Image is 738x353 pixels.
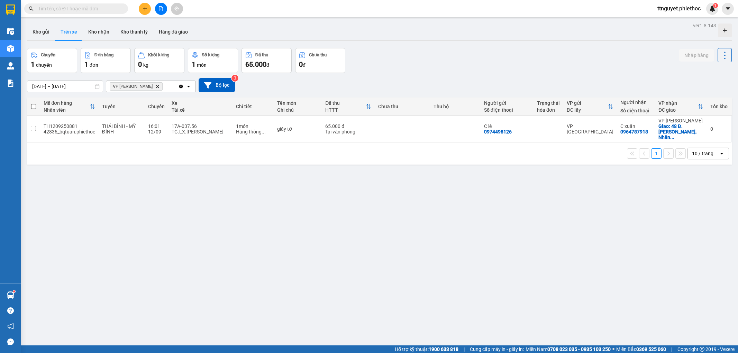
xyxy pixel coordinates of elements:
div: 65.000 đ [325,123,371,129]
span: đ [266,62,269,68]
img: warehouse-icon [7,45,14,52]
div: VP nhận [658,100,698,106]
img: icon-new-feature [709,6,716,12]
span: 1 [192,60,195,68]
div: Chuyến [148,104,165,109]
th: Toggle SortBy [655,97,707,116]
button: caret-down [722,3,734,15]
button: Hàng đã giao [153,24,193,40]
img: warehouse-icon [7,291,14,299]
button: Kho gửi [27,24,55,40]
button: file-add [155,3,167,15]
div: 0 [710,126,728,132]
button: Kho thanh lý [115,24,153,40]
button: Đơn hàng1đơn [81,48,131,73]
div: Chuyến [41,53,55,57]
th: Toggle SortBy [563,97,617,116]
button: Đã thu65.000đ [242,48,292,73]
span: plus [143,6,147,11]
div: Chưa thu [378,104,427,109]
span: VP Nguyễn Xiển, close by backspace [110,82,163,91]
div: TH1209250881 [44,123,95,129]
div: HTTT [325,107,366,113]
span: | [464,345,465,353]
div: Tại văn phòng [325,129,371,134]
span: Miền Nam [526,345,611,353]
span: search [29,6,34,11]
button: plus [139,3,151,15]
div: ĐC giao [658,107,698,113]
button: Kho nhận [83,24,115,40]
button: Nhập hàng [679,49,714,62]
div: ĐC lấy [567,107,608,113]
div: 16:01 [148,123,165,129]
button: aim [171,3,183,15]
div: giấy tờ [277,126,318,132]
span: Cung cấp máy in - giấy in: [470,345,524,353]
div: C xuân [620,123,652,129]
button: Chuyến1chuyến [27,48,77,73]
span: 0 [299,60,303,68]
strong: 0369 525 060 [636,346,666,352]
div: Ghi chú [277,107,318,113]
span: ... [670,134,674,140]
div: Số lượng [202,53,219,57]
div: Khối lượng [148,53,169,57]
svg: open [186,84,191,89]
span: đơn [90,62,98,68]
span: ⚪️ [612,348,614,351]
div: VP [GEOGRAPHIC_DATA] [567,123,613,134]
img: warehouse-icon [7,62,14,69]
img: solution-icon [7,80,14,87]
span: 1 [31,60,35,68]
div: Tồn kho [710,104,728,109]
span: ttnguyet.phiethoc [652,4,706,13]
div: Tên món [277,100,318,106]
span: Hỗ trợ kỹ thuật: [395,345,458,353]
svg: Clear all [178,84,184,89]
span: THÁI BÌNH - MỸ ĐÌNH [102,123,136,134]
div: Giao: 48 Đ. Lê Văn Lương, Nhân Chính, Thanh Xuân, Hà Nội 120637, Việt Nam [658,123,703,140]
div: 1 món [236,123,270,129]
div: Đơn hàng [94,53,113,57]
div: hóa đơn [537,107,560,113]
span: caret-down [725,6,731,12]
div: Tài xế [172,107,229,113]
input: Tìm tên, số ĐT hoặc mã đơn [38,5,120,12]
span: 1 [84,60,88,68]
div: Nhân viên [44,107,90,113]
div: VP [PERSON_NAME] [658,118,703,123]
div: Thu hộ [434,104,477,109]
span: question-circle [7,307,14,314]
div: Chi tiết [236,104,270,109]
div: Số điện thoại [484,107,530,113]
span: chuyến [36,62,52,68]
div: TG.LX.[PERSON_NAME] [172,129,229,134]
span: VP Nguyễn Xiển [113,84,153,89]
div: 17A-037.56 [172,123,229,129]
div: Người nhận [620,100,652,105]
div: Mã đơn hàng [44,100,90,106]
div: Trạng thái [537,100,560,106]
div: Đã thu [255,53,268,57]
button: Khối lượng0kg [134,48,184,73]
span: ... [262,129,266,134]
div: Hàng thông thường [236,129,270,134]
button: Chưa thu0đ [295,48,345,73]
div: Tuyến [102,104,141,109]
sup: 1 [13,290,15,292]
div: Xe [172,100,229,106]
strong: 1900 633 818 [429,346,458,352]
strong: 0708 023 035 - 0935 103 250 [547,346,611,352]
button: Trên xe [55,24,83,40]
span: đ [303,62,306,68]
th: Toggle SortBy [40,97,99,116]
svg: Delete [155,84,160,89]
div: Người gửi [484,100,530,106]
span: 1 [714,3,717,8]
sup: 1 [713,3,718,8]
button: Bộ lọc [199,78,235,92]
div: 0964787918 [620,129,648,134]
div: 10 / trang [692,150,713,157]
span: món [197,62,207,68]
